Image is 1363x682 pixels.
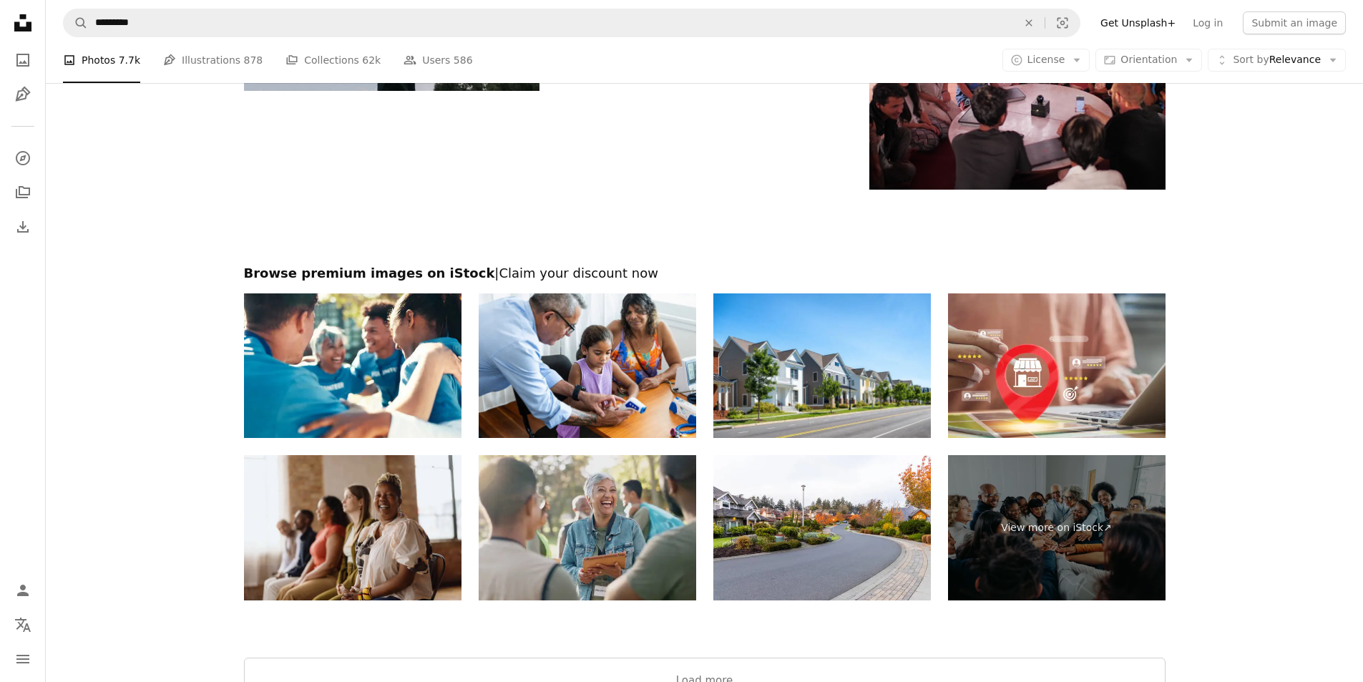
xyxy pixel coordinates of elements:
span: License [1027,54,1065,65]
button: Submit an image [1243,11,1346,34]
button: Orientation [1095,49,1202,72]
img: Young Aboriginal girl gets a check up at the doctor’s surgery [479,293,696,439]
span: Orientation [1120,54,1177,65]
img: people sitting on floor front of table [869,23,1165,189]
h2: Browse premium images on iStock [244,265,1166,282]
a: Home — Unsplash [9,9,37,40]
img: Local SEO and Digital Marketing for Modern Marketplace Growth. Insights, Analytics, and Customer ... [948,293,1166,439]
img: Charming Residential Street in Victoria, Vancouver Island, Autumn Colors [713,455,931,600]
span: 878 [244,52,263,68]
span: 586 [454,52,473,68]
span: | Claim your discount now [494,266,658,281]
a: Download History [9,213,37,241]
a: people sitting on floor front of table [869,99,1165,112]
a: Get Unsplash+ [1092,11,1184,34]
button: Menu [9,645,37,673]
a: Illustrations [9,80,37,109]
a: View more on iStock↗ [948,455,1166,600]
button: Clear [1013,9,1045,36]
button: Sort byRelevance [1208,49,1346,72]
a: Illustrations 878 [163,37,263,83]
a: Photos [9,46,37,74]
form: Find visuals sitewide [63,9,1080,37]
img: Park, woman and laugh planning with tablet for volunteer teamwork, community project or nature su... [479,455,696,600]
a: Users 586 [404,37,472,83]
a: Explore [9,144,37,172]
button: Language [9,610,37,639]
span: Sort by [1233,54,1269,65]
a: Log in [1184,11,1231,34]
a: Collections 62k [285,37,381,83]
img: Cheerful african american businesswoman laughing during a meeting with colleagues [244,455,461,600]
a: Collections [9,178,37,207]
button: Visual search [1045,9,1080,36]
button: License [1002,49,1090,72]
span: 62k [362,52,381,68]
img: Volunteer, people or group in circle outdoor for synergy, collaboration or donation. Charity, tea... [244,293,461,439]
img: new Suburban houses [713,293,931,439]
span: Relevance [1233,53,1321,67]
a: Log in / Sign up [9,576,37,605]
button: Search Unsplash [64,9,88,36]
